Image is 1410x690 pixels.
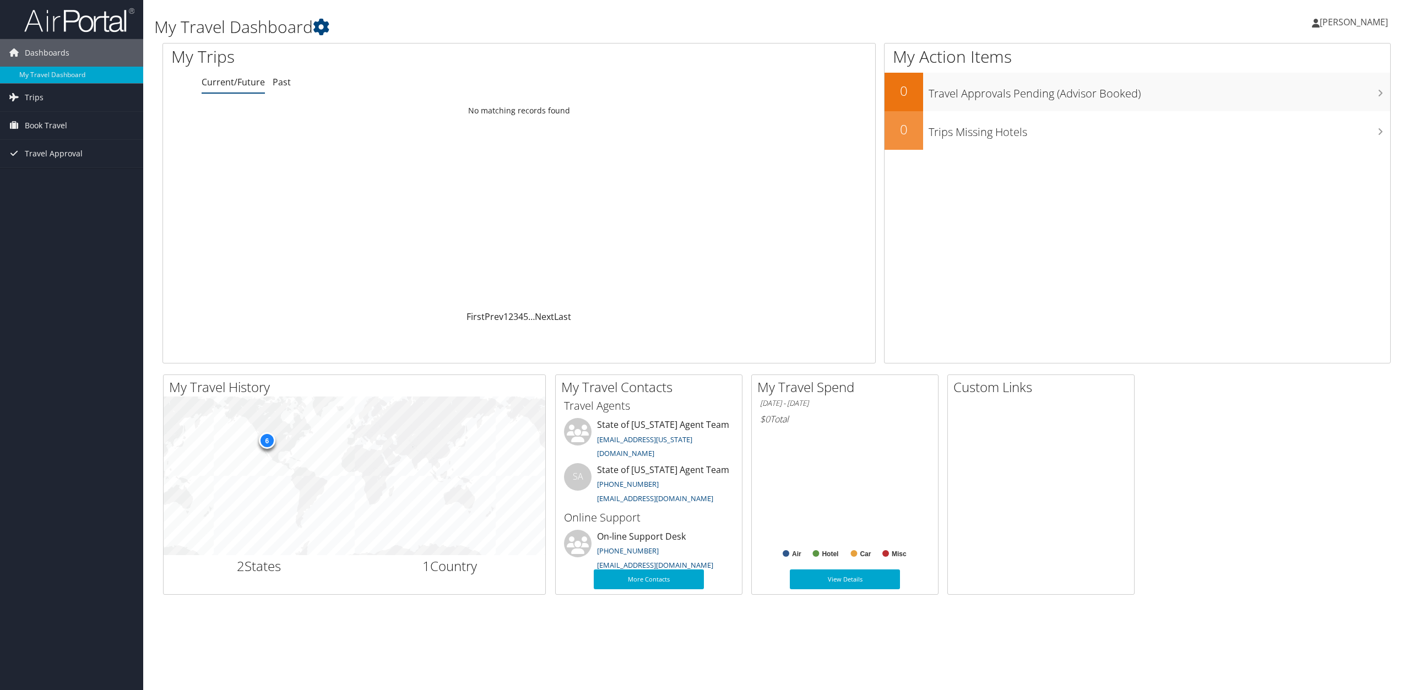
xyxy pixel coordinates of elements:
[485,311,503,323] a: Prev
[953,378,1134,396] h2: Custom Links
[1320,16,1388,28] span: [PERSON_NAME]
[597,560,713,570] a: [EMAIL_ADDRESS][DOMAIN_NAME]
[422,557,430,575] span: 1
[558,418,739,463] li: State of [US_STATE] Agent Team
[885,45,1390,68] h1: My Action Items
[163,101,875,121] td: No matching records found
[518,311,523,323] a: 4
[258,432,275,449] div: 6
[523,311,528,323] a: 5
[171,45,570,68] h1: My Trips
[363,557,538,575] h2: Country
[885,73,1390,111] a: 0Travel Approvals Pending (Advisor Booked)
[25,39,69,67] span: Dashboards
[597,493,713,503] a: [EMAIL_ADDRESS][DOMAIN_NAME]
[885,111,1390,150] a: 0Trips Missing Hotels
[597,546,659,556] a: [PHONE_NUMBER]
[24,7,134,33] img: airportal-logo.png
[929,80,1390,101] h3: Travel Approvals Pending (Advisor Booked)
[757,378,938,396] h2: My Travel Spend
[885,120,923,139] h2: 0
[760,413,930,425] h6: Total
[564,398,734,414] h3: Travel Agents
[597,479,659,489] a: [PHONE_NUMBER]
[237,557,245,575] span: 2
[594,569,704,589] a: More Contacts
[1312,6,1399,39] a: [PERSON_NAME]
[467,311,485,323] a: First
[513,311,518,323] a: 3
[760,413,770,425] span: $0
[558,530,739,575] li: On-line Support Desk
[561,378,742,396] h2: My Travel Contacts
[273,76,291,88] a: Past
[508,311,513,323] a: 2
[554,311,571,323] a: Last
[535,311,554,323] a: Next
[172,557,346,575] h2: States
[25,140,83,167] span: Travel Approval
[169,378,545,396] h2: My Travel History
[760,398,930,409] h6: [DATE] - [DATE]
[528,311,535,323] span: …
[503,311,508,323] a: 1
[822,550,838,558] text: Hotel
[885,82,923,100] h2: 0
[25,112,67,139] span: Book Travel
[860,550,871,558] text: Car
[202,76,265,88] a: Current/Future
[790,569,900,589] a: View Details
[558,463,739,508] li: State of [US_STATE] Agent Team
[597,434,692,459] a: [EMAIL_ADDRESS][US_STATE][DOMAIN_NAME]
[154,15,984,39] h1: My Travel Dashboard
[792,550,801,558] text: Air
[25,84,44,111] span: Trips
[564,510,734,525] h3: Online Support
[929,119,1390,140] h3: Trips Missing Hotels
[892,550,907,558] text: Misc
[564,463,592,491] div: SA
